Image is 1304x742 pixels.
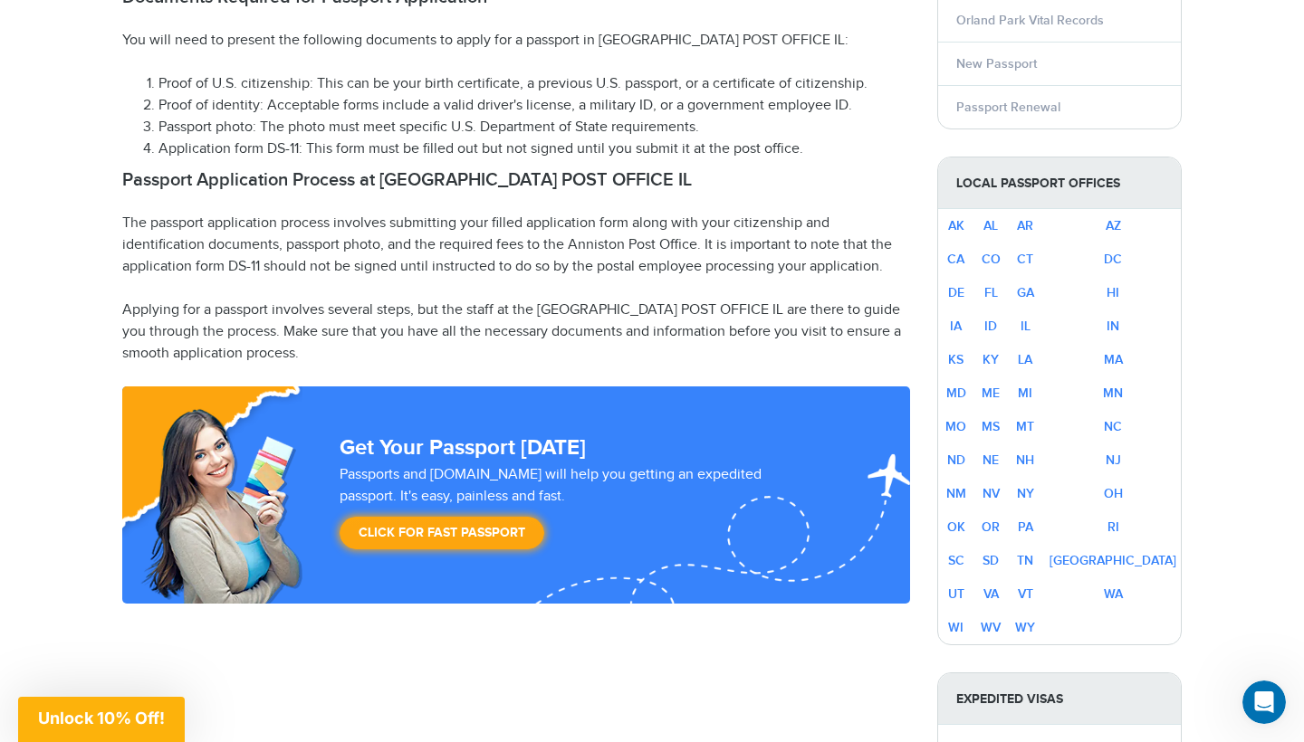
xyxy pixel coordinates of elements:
a: GA [1017,285,1034,300]
li: Proof of U.S. citizenship: This can be your birth certificate, a previous U.S. passport, or a cer... [158,73,910,95]
a: IN [1107,319,1119,334]
a: MI [1018,385,1032,401]
h2: Passport Application Process at [GEOGRAPHIC_DATA] POST OFFICE IL [122,169,910,191]
a: FL [984,285,998,300]
a: ND [947,452,965,468]
a: OR [982,519,1000,535]
a: ME [982,385,1000,401]
a: AR [1017,218,1033,233]
iframe: Intercom live chat [1242,680,1286,724]
a: Orland Park Vital Records [956,13,1104,28]
a: KS [948,352,964,367]
a: DE [948,285,964,300]
a: MD [946,385,966,401]
a: RI [1107,519,1119,535]
a: DC [1104,252,1122,267]
a: WI [948,620,964,635]
strong: Expedited Visas [938,673,1181,725]
strong: Get Your Passport [DATE] [340,434,586,461]
a: NM [946,486,966,501]
span: Unlock 10% Off! [38,709,165,728]
div: Unlock 10% Off! [18,697,185,742]
a: MN [1103,385,1123,401]
a: IA [950,319,962,334]
a: SD [983,553,999,568]
a: IL [1021,319,1031,334]
a: TN [1017,553,1033,568]
a: WY [1015,620,1035,635]
a: OH [1104,486,1123,501]
p: You will need to present the following documents to apply for a passport in [GEOGRAPHIC_DATA] POS... [122,30,910,52]
a: [GEOGRAPHIC_DATA] [1050,553,1176,568]
a: MS [982,419,1000,434]
a: CT [1017,252,1033,267]
a: NC [1104,419,1122,434]
a: NY [1017,486,1034,501]
a: MT [1016,419,1034,434]
a: SC [948,553,964,568]
li: Proof of identity: Acceptable forms include a valid driver's license, a military ID, or a governm... [158,95,910,117]
div: Passports and [DOMAIN_NAME] will help you getting an expedited passport. It's easy, painless and ... [332,464,827,558]
a: NJ [1106,452,1121,468]
a: NE [983,452,999,468]
li: Application form DS-11: This form must be filled out but not signed until you submit it at the po... [158,138,910,160]
a: PA [1018,519,1033,535]
a: WA [1104,586,1123,602]
a: VT [1018,586,1033,602]
a: AL [983,218,998,233]
a: AZ [1106,218,1121,233]
a: AK [948,218,964,233]
a: New Passport [956,56,1037,71]
a: Click for Fast Passport [340,517,544,549]
li: Passport photo: The photo must meet specific U.S. Department of State requirements. [158,117,910,138]
a: MO [945,419,966,434]
a: WV [981,620,1001,635]
a: OK [947,519,965,535]
a: CO [982,252,1001,267]
a: HI [1107,285,1119,300]
a: VA [983,586,999,602]
a: NV [983,486,1000,501]
a: UT [948,586,964,602]
a: CA [947,252,964,267]
a: KY [983,352,999,367]
a: LA [1018,352,1032,367]
p: Applying for a passport involves several steps, but the staff at the [GEOGRAPHIC_DATA] POST OFFIC... [122,300,910,365]
a: NH [1016,452,1034,468]
strong: Local Passport Offices [938,157,1181,209]
a: MA [1104,352,1123,367]
a: ID [984,319,997,334]
a: Passport Renewal [956,100,1060,115]
p: The passport application process involves submitting your filled application form along with your... [122,213,910,278]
